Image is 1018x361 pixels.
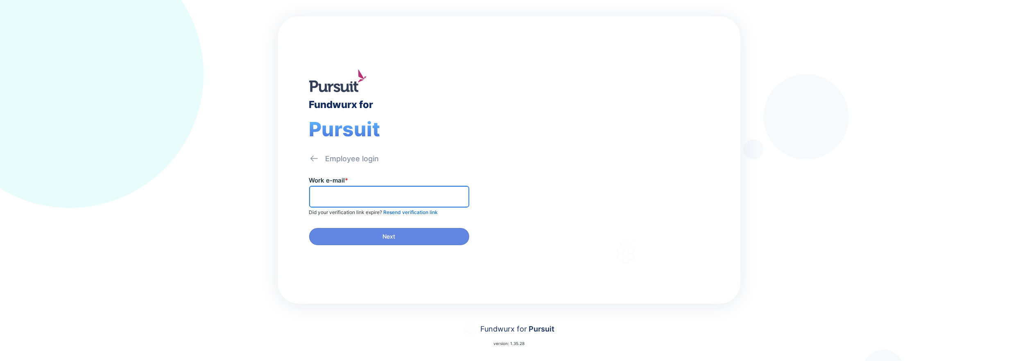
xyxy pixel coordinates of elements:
div: Fundwurx [556,136,650,156]
div: Employee login [326,154,379,164]
span: Resend verification link [384,209,438,215]
div: Welcome to [556,125,620,133]
span: Pursuit [527,325,554,333]
p: version: 1.35.28 [493,340,525,347]
div: Fundwurx for [480,323,554,335]
span: Pursuit [309,117,380,141]
button: Next [309,228,469,245]
img: logo.jpg [309,70,366,93]
div: Thank you for choosing Fundwurx as your partner in driving positive social impact! [556,172,696,195]
span: Next [383,232,396,241]
div: Fundwurx for [309,99,373,111]
label: Work e-mail [309,176,348,184]
p: Did your verification link expire? [309,209,438,216]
